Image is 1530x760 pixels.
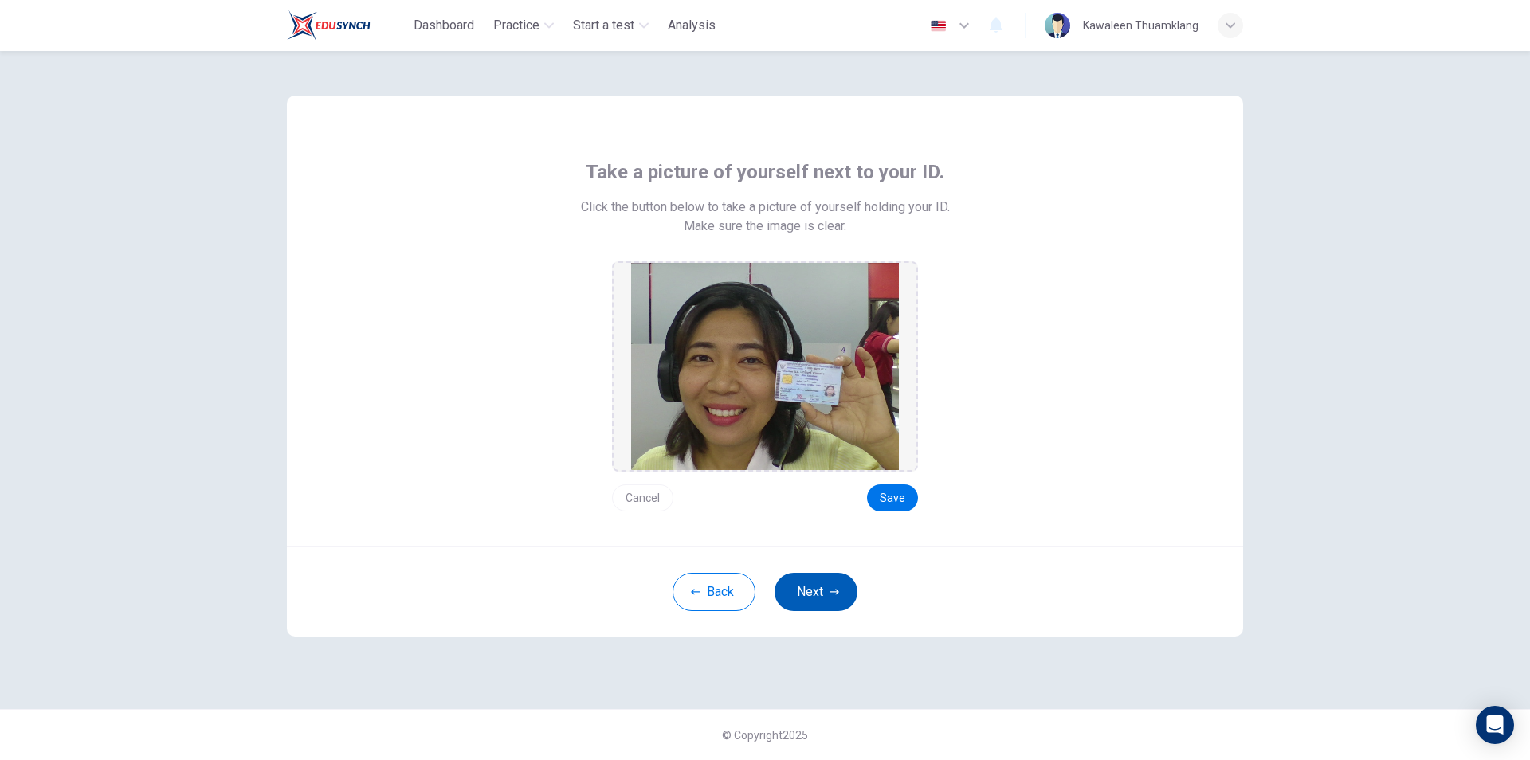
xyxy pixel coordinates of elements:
span: Practice [493,16,539,35]
span: Start a test [573,16,634,35]
span: Make sure the image is clear. [684,217,846,236]
span: © Copyright 2025 [722,729,808,742]
button: Back [673,573,755,611]
a: Train Test logo [287,10,407,41]
div: Open Intercom Messenger [1476,706,1514,744]
button: Analysis [661,11,722,40]
button: Dashboard [407,11,481,40]
button: Start a test [567,11,655,40]
img: Profile picture [1045,13,1070,38]
span: Dashboard [414,16,474,35]
img: en [928,20,948,32]
span: Click the button below to take a picture of yourself holding your ID. [581,198,950,217]
div: Kawaleen Thuamklang [1083,16,1198,35]
span: Analysis [668,16,716,35]
button: Next [775,573,857,611]
button: Save [867,484,918,511]
img: preview screemshot [631,263,899,470]
span: Take a picture of yourself next to your ID. [586,159,944,185]
img: Train Test logo [287,10,371,41]
button: Cancel [612,484,673,511]
button: Practice [487,11,560,40]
